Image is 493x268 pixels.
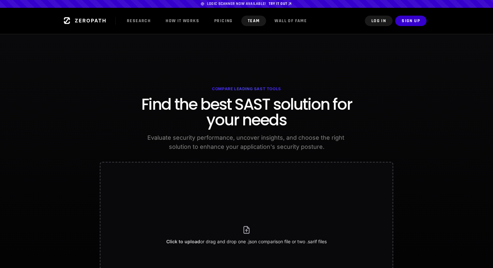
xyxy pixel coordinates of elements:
a: Research [120,16,157,26]
a: Wall of Fame [268,16,313,26]
a: Pricing [208,16,239,26]
button: Sign Up [395,16,426,26]
p: Evaluate security performance, uncover insights, and choose the right solution to enhance your ap... [147,133,346,151]
button: Log In [365,16,393,26]
h4: Compare Leading SAST Tools [212,86,281,92]
span: Click to upload [166,239,200,244]
p: or drag and drop one .json comparison file or two .sarif files [166,238,327,245]
a: Team [241,16,266,26]
a: How it Works [159,16,206,26]
h2: Find the best SAST solution for your needs [127,97,366,128]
